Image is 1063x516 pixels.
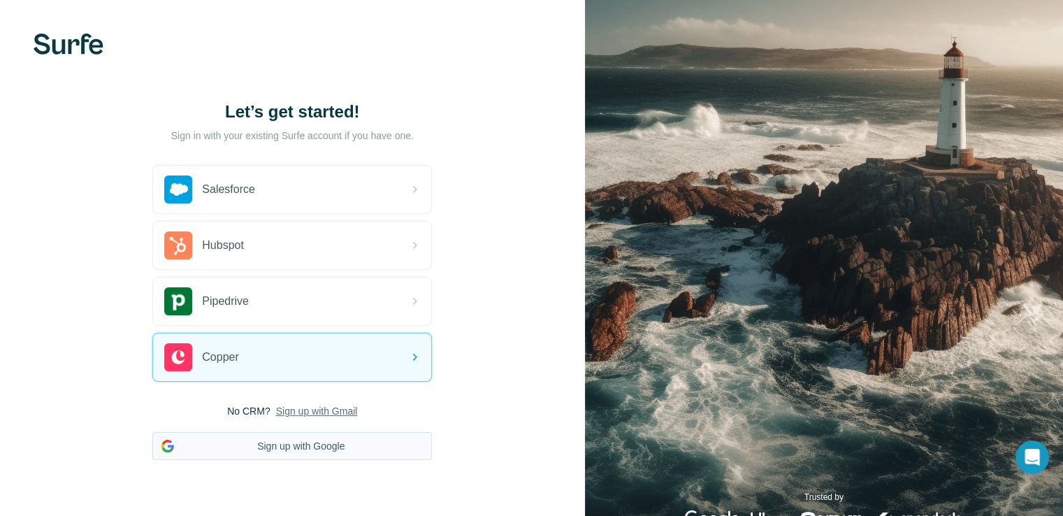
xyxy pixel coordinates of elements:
[276,404,358,418] button: Sign up with Gmail
[202,349,238,366] span: Copper
[202,237,244,254] span: Hubspot
[202,181,255,198] span: Salesforce
[152,432,432,460] button: Sign up with Google
[34,34,103,55] img: Surfe's logo
[164,175,192,203] img: salesforce's logo
[227,404,270,418] span: No CRM?
[152,101,432,123] h1: Let’s get started!
[202,293,249,310] span: Pipedrive
[164,231,192,259] img: hubspot's logo
[1015,440,1049,474] div: Open Intercom Messenger
[171,129,414,143] p: Sign in with your existing Surfe account if you have one.
[804,491,844,503] p: Trusted by
[164,287,192,315] img: pipedrive's logo
[164,343,192,371] img: copper's logo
